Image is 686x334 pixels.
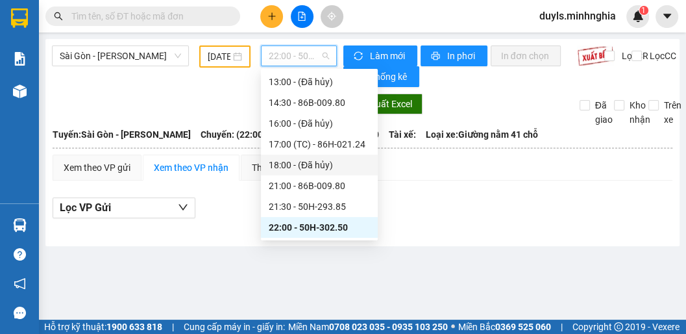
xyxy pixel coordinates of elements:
[343,45,417,66] button: syncLàm mới
[60,199,111,216] span: Lọc VP Gửi
[154,161,228,175] div: Xem theo VP nhận
[447,49,477,63] span: In phơi
[370,49,407,63] span: Làm mới
[260,5,283,28] button: plus
[639,6,648,15] sup: 1
[13,218,27,232] img: warehouse-icon
[14,307,26,319] span: message
[172,320,174,334] span: |
[451,324,455,329] span: ⚪️
[14,248,26,261] span: question-circle
[208,49,230,64] input: 12/08/2025
[354,51,365,62] span: sync
[624,98,655,127] span: Kho nhận
[431,51,442,62] span: printer
[53,129,191,140] b: Tuyến: Sài Gòn - [PERSON_NAME]
[321,5,343,28] button: aim
[345,94,423,114] button: downloadXuất Excel
[614,322,623,331] span: copyright
[54,12,63,21] span: search
[269,46,329,66] span: 22:00 - 50H-302.50
[106,322,162,332] strong: 1900 633 818
[60,46,181,66] span: Sài Gòn - Phan Rí
[269,75,370,89] div: 13:00 - (Đã hủy)
[11,8,28,28] img: logo-vxr
[644,49,678,63] span: Lọc CC
[269,179,370,193] div: 21:00 - 86B-009.80
[13,84,27,98] img: warehouse-icon
[426,127,538,142] span: Loại xe: Giường nằm 41 chỗ
[661,10,673,22] span: caret-down
[269,220,370,235] div: 22:00 - 50H-302.50
[327,12,336,21] span: aim
[641,6,646,15] span: 1
[288,320,448,334] span: Miền Nam
[370,70,409,84] span: Thống kê
[269,199,370,214] div: 21:30 - 50H-293.85
[421,45,487,66] button: printerIn phơi
[617,49,650,63] span: Lọc CR
[269,137,370,151] div: 17:00 (TC) - 86H-021.24
[269,158,370,172] div: 18:00 - (Đã hủy)
[297,12,306,21] span: file-add
[53,198,195,218] button: Lọc VP Gửi
[495,322,551,332] strong: 0369 525 060
[14,277,26,290] span: notification
[269,116,370,131] div: 16:00 - (Đã hủy)
[269,96,370,110] div: 14:30 - 86B-009.80
[329,322,448,332] strong: 0708 023 035 - 0935 103 250
[71,9,225,23] input: Tìm tên, số ĐT hoặc mã đơn
[577,45,614,66] img: 9k=
[184,320,285,334] span: Cung cấp máy in - giấy in:
[529,8,626,24] span: duyls.minhnghia
[178,202,188,212] span: down
[632,10,644,22] img: icon-new-feature
[655,5,678,28] button: caret-down
[389,127,416,142] span: Tài xế:
[252,161,289,175] div: Thống kê
[458,320,551,334] span: Miền Bắc
[64,161,130,175] div: Xem theo VP gửi
[491,45,561,66] button: In đơn chọn
[370,97,412,111] span: Xuất Excel
[561,320,563,334] span: |
[343,66,419,87] button: bar-chartThống kê
[44,320,162,334] span: Hỗ trợ kỹ thuật:
[201,127,295,142] span: Chuyến: (22:00 [DATE])
[13,52,27,66] img: solution-icon
[291,5,313,28] button: file-add
[267,12,276,21] span: plus
[590,98,618,127] span: Đã giao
